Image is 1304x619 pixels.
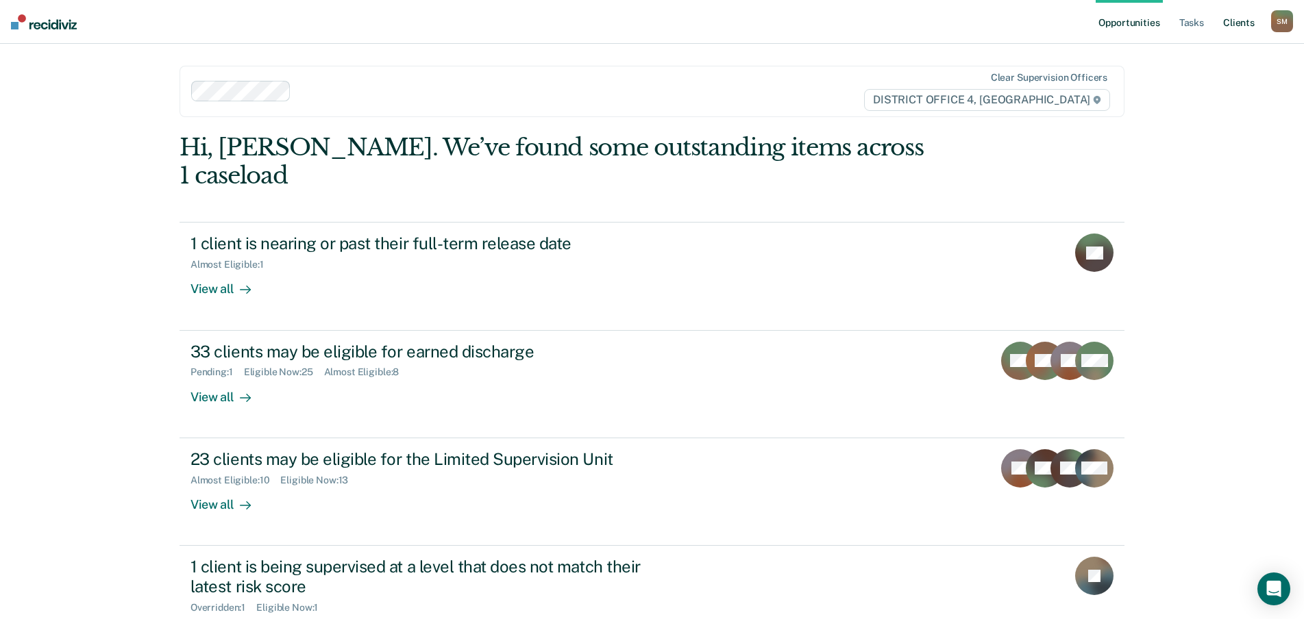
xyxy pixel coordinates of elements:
div: Almost Eligible : 10 [190,475,281,486]
div: View all [190,270,267,297]
a: 1 client is nearing or past their full-term release dateAlmost Eligible:1View all [180,222,1124,330]
div: 33 clients may be eligible for earned discharge [190,342,672,362]
div: Eligible Now : 1 [256,602,329,614]
div: Almost Eligible : 8 [324,366,410,378]
div: 23 clients may be eligible for the Limited Supervision Unit [190,449,672,469]
div: View all [190,485,267,512]
button: SM [1271,10,1293,32]
div: Almost Eligible : 1 [190,259,275,270]
div: Eligible Now : 25 [244,366,324,378]
img: Recidiviz [11,14,77,29]
div: 1 client is nearing or past their full-term release date [190,233,672,253]
span: DISTRICT OFFICE 4, [GEOGRAPHIC_DATA] [864,89,1110,111]
div: Clear supervision officers [991,72,1107,84]
div: 1 client is being supervised at a level that does not match their latest risk score [190,557,672,596]
div: Open Intercom Messenger [1257,572,1290,605]
div: Overridden : 1 [190,602,256,614]
a: 33 clients may be eligible for earned dischargePending:1Eligible Now:25Almost Eligible:8View all [180,331,1124,438]
div: Hi, [PERSON_NAME]. We’ve found some outstanding items across 1 caseload [180,134,935,190]
div: S M [1271,10,1293,32]
div: View all [190,378,267,405]
div: Eligible Now : 13 [280,475,359,486]
a: 23 clients may be eligible for the Limited Supervision UnitAlmost Eligible:10Eligible Now:13View all [180,438,1124,546]
div: Pending : 1 [190,366,244,378]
